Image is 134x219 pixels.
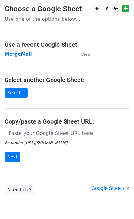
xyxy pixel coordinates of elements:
h4: Copy/paste a Google Sheet URL: [5,118,129,125]
a: Google Sheets [91,186,129,191]
a: Need help? [5,185,34,195]
small: Example: [URL][DOMAIN_NAME] [5,140,67,145]
h3: Choose a Google Sheet [5,5,129,13]
p: Use one of the options below... [5,16,129,22]
h4: Use a recent Google Sheet: [5,41,129,48]
input: Next [5,152,20,162]
a: View [75,51,90,57]
input: Paste your Google Sheet URL here [5,128,126,139]
a: MergeMail [5,51,32,57]
small: View [81,52,90,57]
h4: Select another Google Sheet: [5,76,129,84]
a: Select... [5,88,28,98]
